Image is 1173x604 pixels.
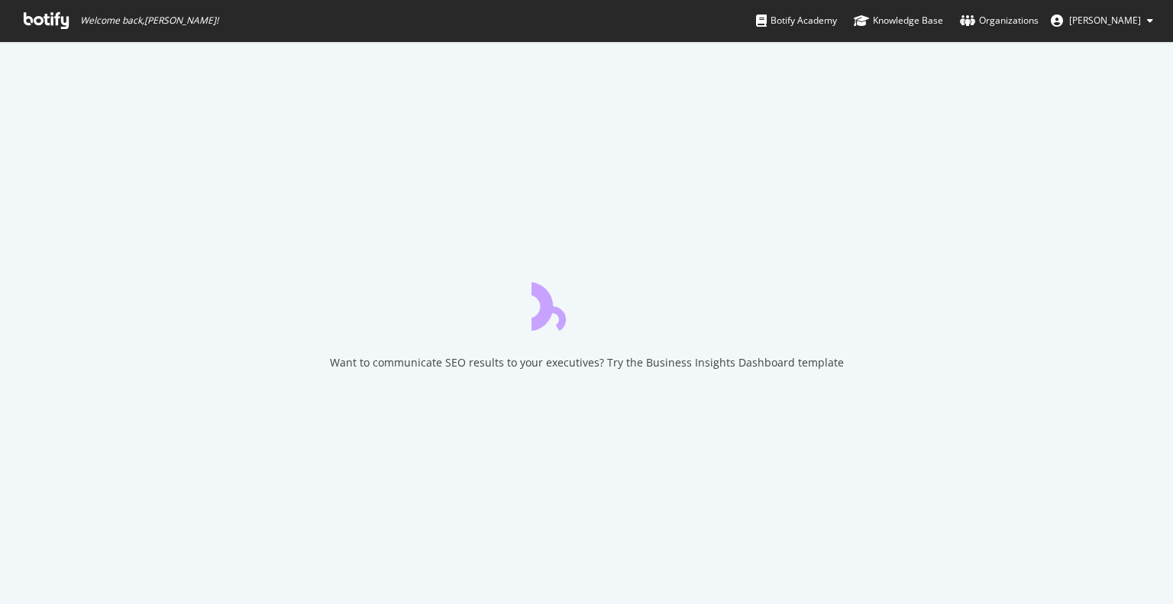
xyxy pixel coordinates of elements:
[960,13,1039,28] div: Organizations
[756,13,837,28] div: Botify Academy
[80,15,218,27] span: Welcome back, [PERSON_NAME] !
[1069,14,1141,27] span: Rhea Roby
[854,13,943,28] div: Knowledge Base
[330,355,844,370] div: Want to communicate SEO results to your executives? Try the Business Insights Dashboard template
[532,276,641,331] div: animation
[1039,8,1165,33] button: [PERSON_NAME]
